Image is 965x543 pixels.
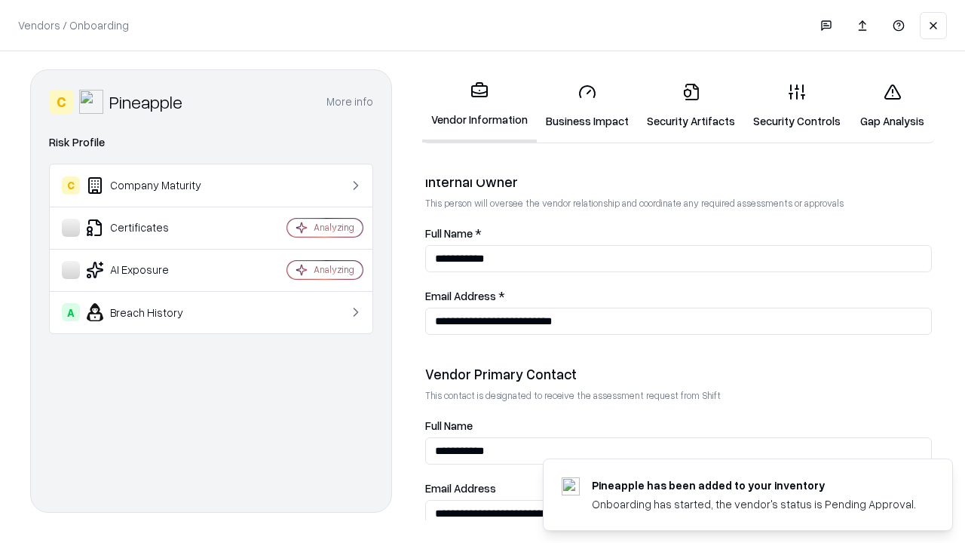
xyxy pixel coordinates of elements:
div: Analyzing [314,263,354,276]
a: Vendor Information [422,69,537,143]
div: Analyzing [314,221,354,234]
div: Certificates [62,219,242,237]
label: Full Name * [425,228,932,239]
a: Gap Analysis [850,71,935,141]
div: C [49,90,73,114]
button: More info [326,88,373,115]
div: Pineapple [109,90,182,114]
a: Security Controls [744,71,850,141]
div: Onboarding has started, the vendor's status is Pending Approval. [592,496,916,512]
p: This contact is designated to receive the assessment request from Shift [425,389,932,402]
div: Breach History [62,303,242,321]
img: Pineapple [79,90,103,114]
p: This person will oversee the vendor relationship and coordinate any required assessments or appro... [425,197,932,210]
div: Pineapple has been added to your inventory [592,477,916,493]
label: Email Address * [425,290,932,302]
div: Company Maturity [62,176,242,195]
label: Full Name [425,420,932,431]
a: Business Impact [537,71,638,141]
div: A [62,303,80,321]
div: C [62,176,80,195]
p: Vendors / Onboarding [18,17,129,33]
img: pineappleenergy.com [562,477,580,495]
div: Vendor Primary Contact [425,365,932,383]
div: Internal Owner [425,173,932,191]
div: Risk Profile [49,133,373,152]
label: Email Address [425,483,932,494]
div: AI Exposure [62,261,242,279]
a: Security Artifacts [638,71,744,141]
